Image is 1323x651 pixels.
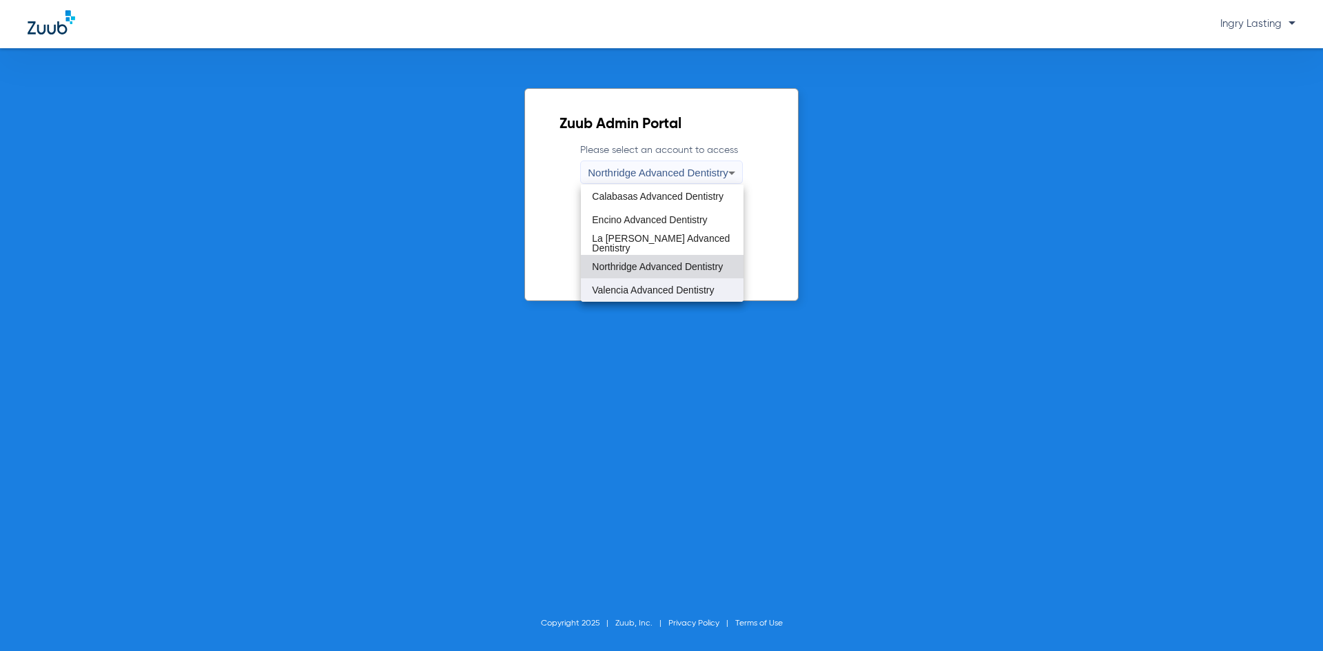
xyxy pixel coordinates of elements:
span: Encino Advanced Dentistry [592,215,707,225]
span: Valencia Advanced Dentistry [592,285,714,295]
span: Calabasas Advanced Dentistry [592,192,724,201]
span: Northridge Advanced Dentistry [592,262,723,271]
iframe: Chat Widget [1254,585,1323,651]
span: La [PERSON_NAME] Advanced Dentistry [592,234,732,253]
